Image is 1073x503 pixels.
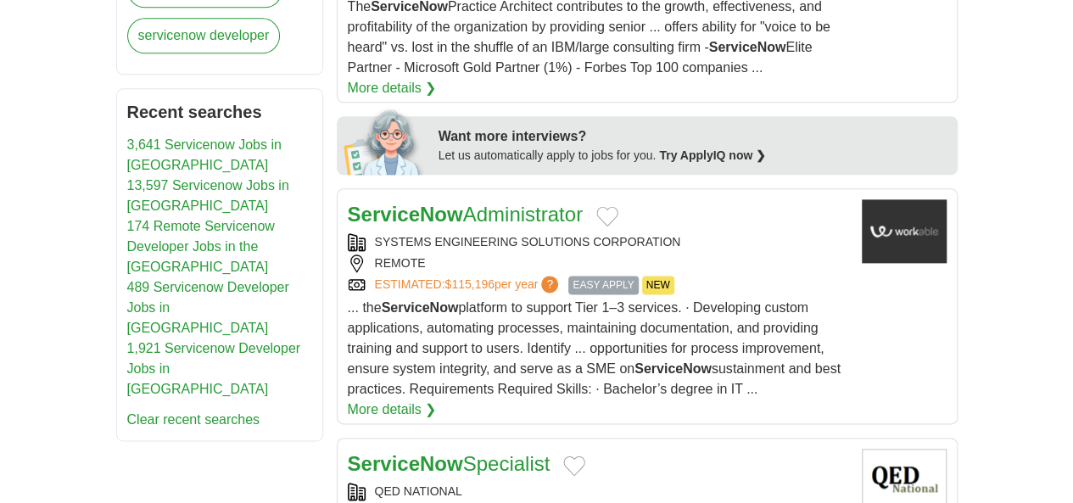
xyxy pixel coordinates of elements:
[127,341,301,396] a: 1,921 Servicenow Developer Jobs in [GEOGRAPHIC_DATA]
[444,277,494,291] span: $115,196
[862,199,947,263] img: Company logo
[439,126,947,147] div: Want more interviews?
[127,99,312,125] h2: Recent searches
[375,484,462,498] a: QED NATIONAL
[127,178,289,213] a: 13,597 Servicenow Jobs in [GEOGRAPHIC_DATA]
[439,147,947,165] div: Let us automatically apply to jobs for you.
[642,276,674,294] span: NEW
[127,280,289,335] a: 489 Servicenow Developer Jobs in [GEOGRAPHIC_DATA]
[348,203,463,226] strong: ServiceNow
[375,276,562,294] a: ESTIMATED:$115,196per year?
[709,40,786,54] strong: ServiceNow
[127,137,282,172] a: 3,641 Servicenow Jobs in [GEOGRAPHIC_DATA]
[348,233,848,251] div: SYSTEMS ENGINEERING SOLUTIONS CORPORATION
[568,276,638,294] span: EASY APPLY
[348,78,437,98] a: More details ❯
[348,452,463,475] strong: ServiceNow
[348,400,437,420] a: More details ❯
[348,203,583,226] a: ServiceNowAdministrator
[127,219,275,274] a: 174 Remote Servicenow Developer Jobs in the [GEOGRAPHIC_DATA]
[127,412,260,427] a: Clear recent searches
[563,455,585,476] button: Add to favorite jobs
[634,361,712,376] strong: ServiceNow
[344,107,426,175] img: apply-iq-scientist.png
[127,18,281,53] a: servicenow developer
[659,148,766,162] a: Try ApplyIQ now ❯
[348,300,841,396] span: ... the platform to support Tier 1–3 services. · Developing custom applications, automating proce...
[541,276,558,293] span: ?
[348,254,848,272] div: REMOTE
[596,206,618,226] button: Add to favorite jobs
[348,452,550,475] a: ServiceNowSpecialist
[382,300,459,315] strong: ServiceNow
